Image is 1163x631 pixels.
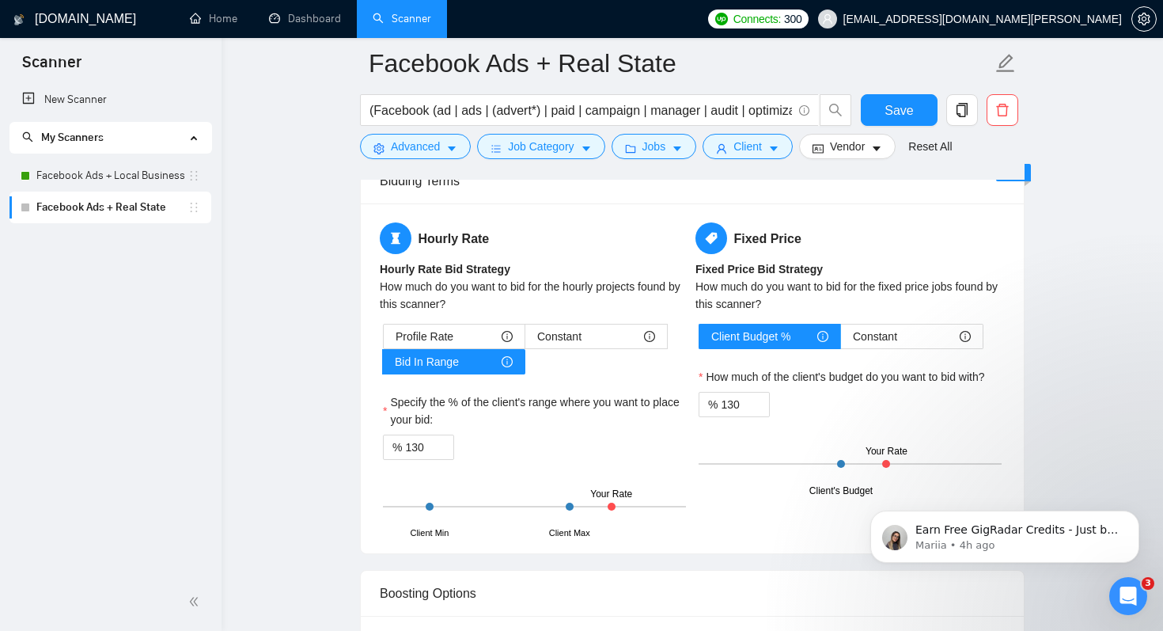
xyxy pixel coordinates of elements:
[830,138,865,155] span: Vendor
[820,94,851,126] button: search
[1131,6,1157,32] button: setting
[733,10,781,28] span: Connects:
[847,477,1163,588] iframe: To enrich screen reader interactions, please activate Accessibility in Grammarly extension settings
[866,444,907,459] div: Your Rate
[871,143,882,154] span: caret-down
[995,53,1016,74] span: edit
[612,134,697,159] button: folderJobscaret-down
[369,44,992,83] input: Scanner name...
[36,160,188,192] a: Facebook Ads + Local Business
[716,143,727,154] span: user
[813,143,824,154] span: idcard
[1142,577,1154,590] span: 3
[373,12,431,25] a: searchScanner
[809,484,873,499] div: Client's Budget
[405,435,453,459] input: Specify the % of the client's range where you want to place your bid:
[885,101,913,120] span: Save
[581,143,592,154] span: caret-down
[817,331,828,342] span: info-circle
[947,103,977,117] span: copy
[396,325,453,348] span: Profile Rate
[644,331,655,342] span: info-circle
[768,143,779,154] span: caret-down
[380,158,1005,203] div: Bidding Terms
[853,325,897,348] span: Constant
[733,138,762,155] span: Client
[502,356,513,367] span: info-circle
[908,138,952,155] a: Reset All
[1131,13,1157,25] a: setting
[946,94,978,126] button: copy
[502,331,513,342] span: info-circle
[380,278,689,313] div: How much do you want to bid for the hourly projects found by this scanner?
[395,350,459,374] span: Bid In Range
[380,222,689,254] h5: Hourly Rate
[721,393,769,416] input: How much of the client's budget do you want to bid with?
[987,103,1017,117] span: delete
[41,131,104,144] span: My Scanners
[590,487,632,502] div: Your Rate
[446,143,457,154] span: caret-down
[695,263,823,276] b: Fixed Price Bid Strategy
[9,192,211,223] li: Facebook Ads + Real State
[822,13,833,25] span: user
[695,222,727,254] span: tag
[380,263,510,276] b: Hourly Rate Bid Strategy
[269,12,341,25] a: dashboardDashboard
[537,325,581,348] span: Constant
[672,143,683,154] span: caret-down
[695,278,1005,313] div: How much do you want to bid for the fixed price jobs found by this scanner?
[373,143,385,154] span: setting
[549,526,590,540] div: Client Max
[491,143,502,154] span: bars
[22,131,33,143] span: search
[508,138,574,155] span: Job Category
[1132,13,1156,25] span: setting
[960,331,971,342] span: info-circle
[820,103,850,117] span: search
[703,134,793,159] button: userClientcaret-down
[369,101,792,120] input: Search Freelance Jobs...
[642,138,666,155] span: Jobs
[36,192,188,223] a: Facebook Ads + Real State
[188,169,200,182] span: holder
[188,594,204,610] span: double-left
[784,10,801,28] span: 300
[380,571,1005,616] div: Boosting Options
[987,94,1018,126] button: delete
[625,143,636,154] span: folder
[695,222,1005,254] h5: Fixed Price
[22,84,199,116] a: New Scanner
[360,134,471,159] button: settingAdvancedcaret-down
[699,368,985,386] label: How much of the client's budget do you want to bid with?
[410,526,449,540] div: Client Min
[799,105,809,116] span: info-circle
[22,131,104,144] span: My Scanners
[13,7,25,32] img: logo
[9,84,211,116] li: New Scanner
[477,134,604,159] button: barsJob Categorycaret-down
[1109,577,1147,615] iframe: Intercom live chat
[711,325,790,348] span: Client Budget %
[715,13,728,25] img: upwork-logo.png
[188,201,200,214] span: holder
[861,94,938,126] button: Save
[9,51,94,84] span: Scanner
[383,393,686,428] label: Specify the % of the client's range where you want to place your bid:
[391,138,440,155] span: Advanced
[9,160,211,192] li: Facebook Ads + Local Business
[190,12,237,25] a: homeHome
[380,222,411,254] span: hourglass
[799,134,896,159] button: idcardVendorcaret-down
